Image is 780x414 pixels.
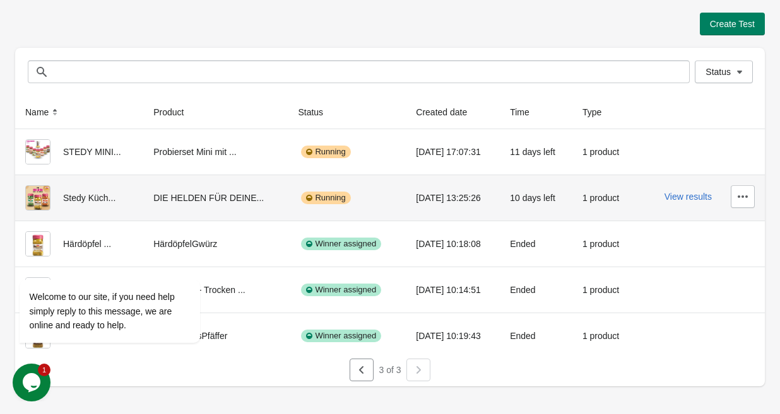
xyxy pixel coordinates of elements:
div: Probierset Mini mit ... [153,139,278,164]
button: Product [148,101,201,124]
div: Ended [510,277,562,302]
span: 3 of 3 [379,365,401,375]
button: Name [20,101,66,124]
div: [DATE] 10:18:08 [416,231,490,256]
button: Create Test [700,13,765,35]
iframe: chat widget [13,166,240,357]
div: Running [301,146,350,158]
div: 1 product [582,185,625,210]
div: Ended [510,231,562,256]
div: Running [301,192,350,204]
div: Ended [510,323,562,348]
div: [DATE] 13:25:26 [416,185,490,210]
button: Status [695,60,753,83]
span: Create Test [710,19,755,29]
div: Winner assigned [301,284,381,296]
div: [DATE] 10:19:43 [416,323,490,348]
button: Type [577,101,619,124]
span: Status [706,67,731,77]
div: 1 product [582,323,625,348]
div: Winner assigned [301,330,381,342]
iframe: chat widget [13,364,53,401]
div: 1 product [582,231,625,256]
div: 11 days left [510,139,562,164]
button: Time [505,101,547,124]
div: 1 product [582,277,625,302]
div: [DATE] 17:07:31 [416,139,490,164]
div: 1 product [582,139,625,164]
div: Winner assigned [301,238,381,250]
div: STEDY MINI... [25,139,133,164]
button: View results [665,192,712,202]
div: [DATE] 10:14:51 [416,277,490,302]
button: Created date [411,101,485,124]
div: 10 days left [510,185,562,210]
button: Status [293,101,341,124]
